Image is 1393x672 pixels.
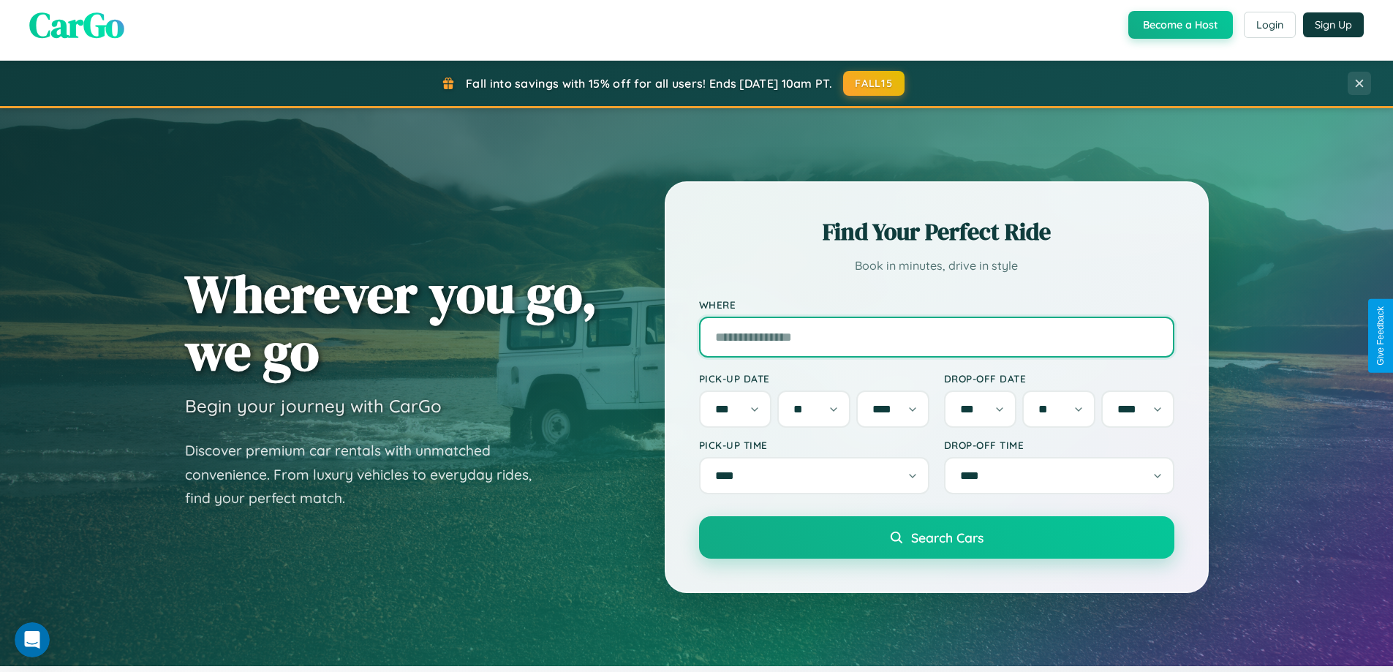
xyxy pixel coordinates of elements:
p: Book in minutes, drive in style [699,255,1174,276]
h2: Find Your Perfect Ride [699,216,1174,248]
label: Pick-up Date [699,372,929,385]
iframe: Intercom live chat [15,622,50,657]
h3: Begin your journey with CarGo [185,395,442,417]
div: Give Feedback [1375,306,1386,366]
label: Drop-off Date [944,372,1174,385]
button: Sign Up [1303,12,1364,37]
button: Login [1244,12,1296,38]
p: Discover premium car rentals with unmatched convenience. From luxury vehicles to everyday rides, ... [185,439,551,510]
label: Pick-up Time [699,439,929,451]
button: Become a Host [1128,11,1233,39]
button: FALL15 [843,71,905,96]
span: Search Cars [911,529,984,545]
span: CarGo [29,1,124,49]
label: Where [699,298,1174,311]
span: Fall into savings with 15% off for all users! Ends [DATE] 10am PT. [466,76,832,91]
button: Search Cars [699,516,1174,559]
h1: Wherever you go, we go [185,265,597,380]
label: Drop-off Time [944,439,1174,451]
